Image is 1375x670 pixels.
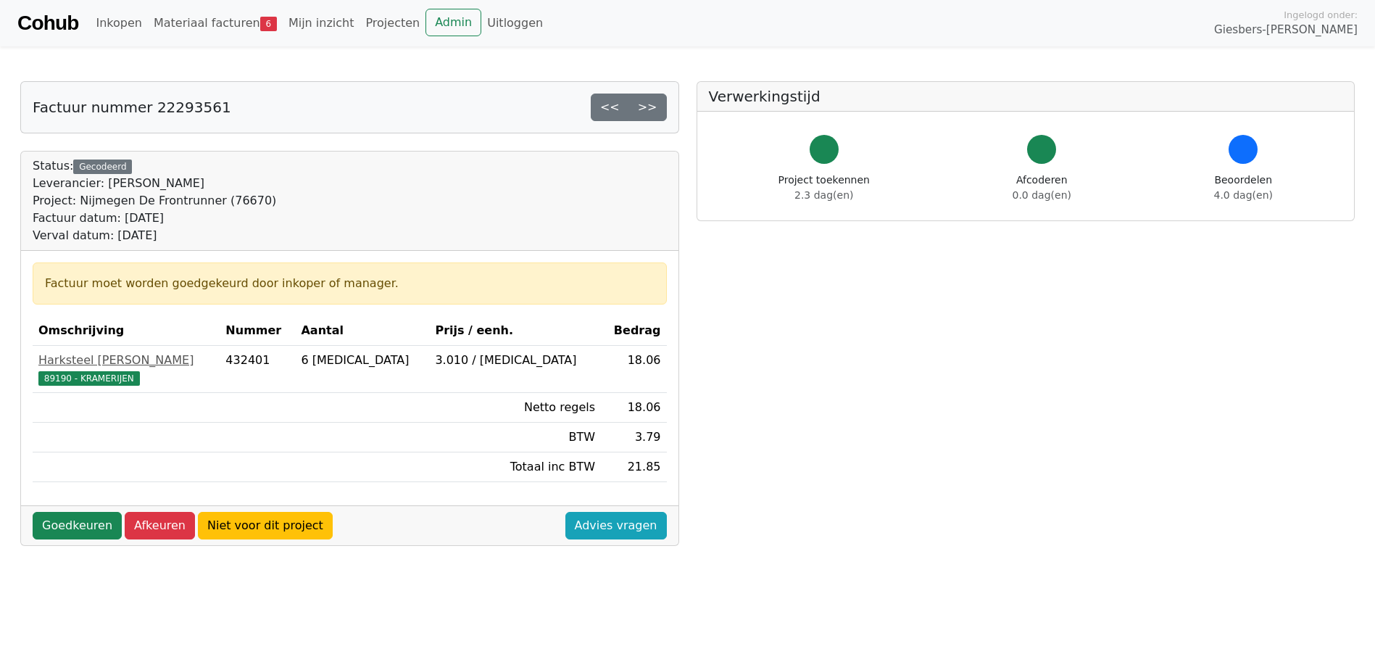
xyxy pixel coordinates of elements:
div: 3.010 / [MEDICAL_DATA] [435,352,595,369]
div: Status: [33,157,276,244]
div: Leverancier: [PERSON_NAME] [33,175,276,192]
div: Verval datum: [DATE] [33,227,276,244]
a: Admin [425,9,481,36]
th: Prijs / eenh. [429,316,601,346]
td: 432401 [220,346,295,393]
a: Cohub [17,6,78,41]
div: Afcoderen [1013,173,1071,203]
a: >> [628,94,667,121]
th: Omschrijving [33,316,220,346]
div: 6 [MEDICAL_DATA] [301,352,423,369]
span: 6 [260,17,277,31]
a: Materiaal facturen6 [148,9,283,38]
div: Factuur datum: [DATE] [33,210,276,227]
span: 4.0 dag(en) [1214,189,1273,201]
div: Factuur moet worden goedgekeurd door inkoper of manager. [45,275,655,292]
td: BTW [429,423,601,452]
a: Uitloggen [481,9,549,38]
span: 89190 - KRAMERIJEN [38,371,140,386]
h5: Verwerkingstijd [709,88,1343,105]
th: Aantal [295,316,429,346]
td: Totaal inc BTW [429,452,601,482]
a: Niet voor dit project [198,512,333,539]
td: Netto regels [429,393,601,423]
th: Nummer [220,316,295,346]
a: Afkeuren [125,512,195,539]
a: Inkopen [90,9,147,38]
div: Gecodeerd [73,160,132,174]
a: Goedkeuren [33,512,122,539]
div: Project: Nijmegen De Frontrunner (76670) [33,192,276,210]
a: Mijn inzicht [283,9,360,38]
th: Bedrag [601,316,666,346]
td: 18.06 [601,393,666,423]
a: Harksteel [PERSON_NAME]89190 - KRAMERIJEN [38,352,214,386]
span: 0.0 dag(en) [1013,189,1071,201]
div: Harksteel [PERSON_NAME] [38,352,214,369]
div: Beoordelen [1214,173,1273,203]
span: Giesbers-[PERSON_NAME] [1214,22,1358,38]
span: 2.3 dag(en) [794,189,853,201]
td: 3.79 [601,423,666,452]
a: Advies vragen [565,512,667,539]
span: Ingelogd onder: [1284,8,1358,22]
td: 18.06 [601,346,666,393]
a: << [591,94,629,121]
h5: Factuur nummer 22293561 [33,99,231,116]
div: Project toekennen [778,173,870,203]
td: 21.85 [601,452,666,482]
a: Projecten [360,9,425,38]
